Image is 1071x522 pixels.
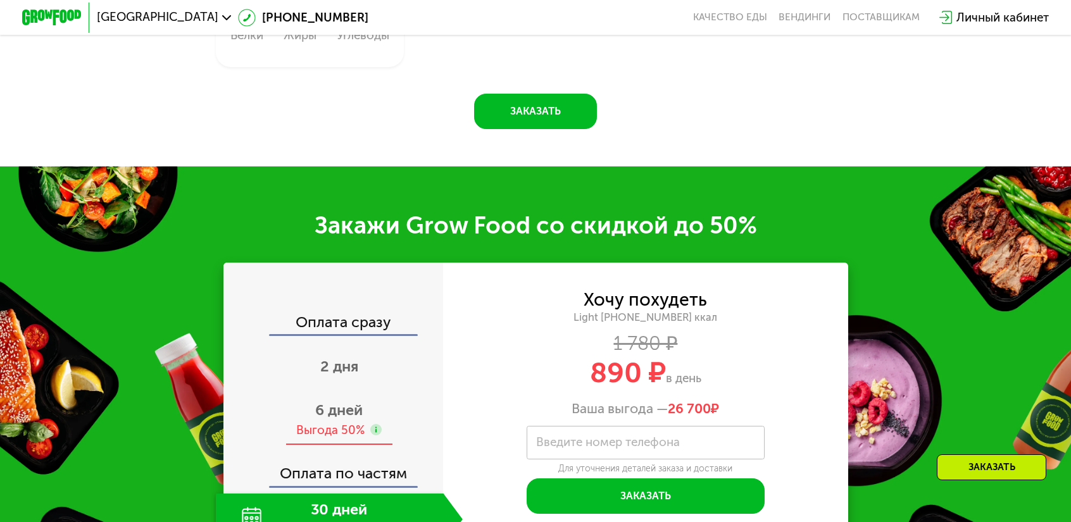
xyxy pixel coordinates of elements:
div: Углеводы [337,30,389,42]
div: Ваша выгода — [443,401,848,417]
div: Оплата сразу [225,315,443,335]
span: 26 700 [668,401,711,416]
a: Качество еды [693,11,767,23]
span: ₽ [668,401,719,417]
div: поставщикам [842,11,920,23]
span: 6 дней [315,401,363,419]
span: 2 дня [320,357,358,375]
a: Вендинги [779,11,830,23]
div: Жиры [284,30,316,42]
a: [PHONE_NUMBER] [238,9,368,27]
div: Оплата по частям [225,452,443,486]
button: Заказать [474,94,598,129]
button: Заказать [527,478,765,514]
div: Белки [230,30,263,42]
span: 890 ₽ [590,356,666,390]
div: Выгода 50% [296,422,365,438]
div: Заказать [937,454,1046,480]
div: 1 780 ₽ [443,335,848,352]
div: Для уточнения деталей заказа и доставки [527,463,765,475]
div: Личный кабинет [956,9,1049,27]
div: Light [PHONE_NUMBER] ккал [443,311,848,324]
div: Хочу похудеть [584,292,707,308]
span: в день [666,371,701,385]
span: [GEOGRAPHIC_DATA] [97,11,218,23]
label: Введите номер телефона [536,438,680,447]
